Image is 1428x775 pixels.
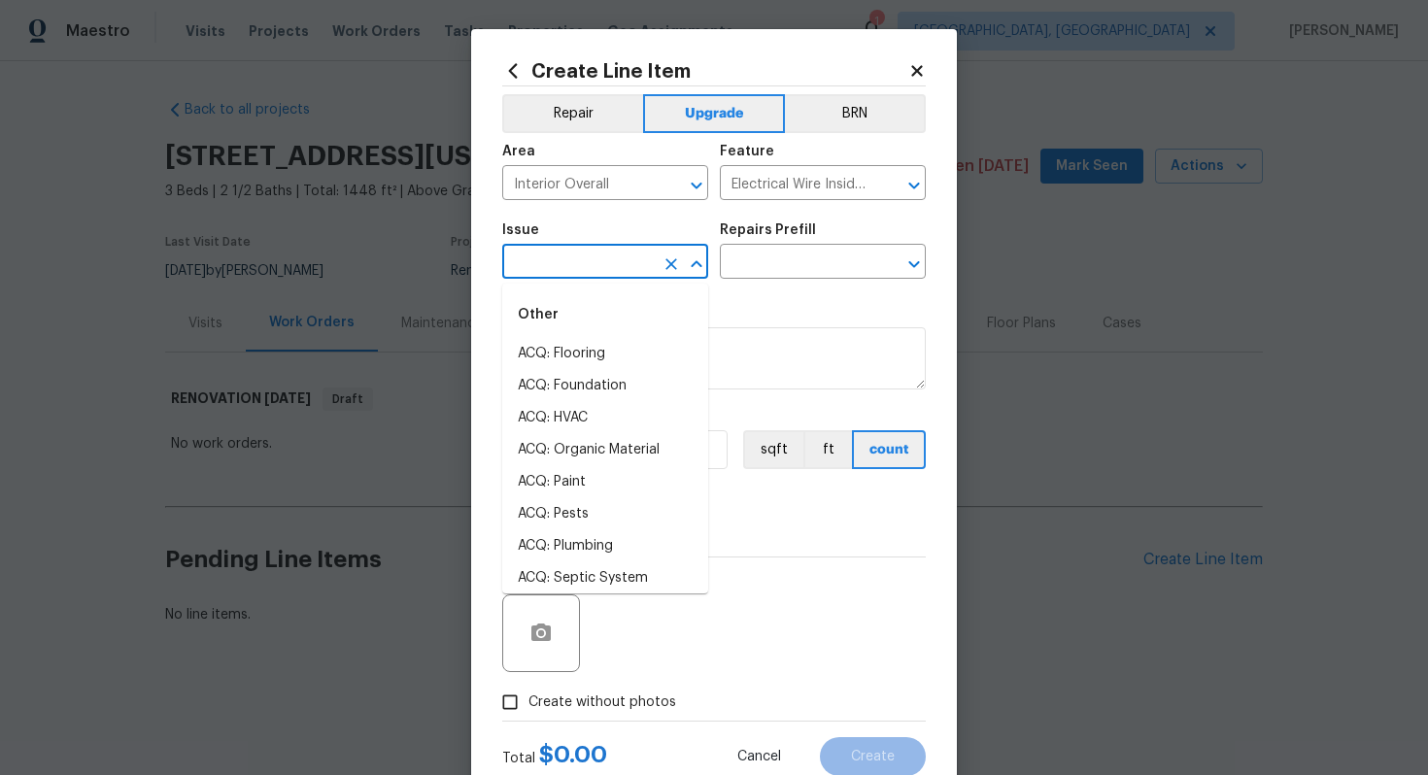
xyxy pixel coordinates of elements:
span: Cancel [737,750,781,764]
button: Open [683,172,710,199]
button: count [852,430,926,469]
div: Total [502,745,607,768]
button: sqft [743,430,803,469]
button: Open [901,172,928,199]
button: Upgrade [643,94,786,133]
li: ACQ: HVAC [502,402,708,434]
button: ft [803,430,852,469]
div: Other [502,291,708,338]
li: ACQ: Foundation [502,370,708,402]
button: Clear [658,251,685,278]
li: ACQ: Paint [502,466,708,498]
h5: Feature [720,145,774,158]
li: ACQ: Organic Material [502,434,708,466]
button: Close [683,251,710,278]
li: ACQ: Plumbing [502,530,708,562]
li: ACQ: Pests [502,498,708,530]
li: ACQ: Flooring [502,338,708,370]
button: BRN [785,94,926,133]
span: Create without photos [528,692,676,713]
h5: Repairs Prefill [720,223,816,237]
h5: Area [502,145,535,158]
button: Repair [502,94,643,133]
h2: Create Line Item [502,60,908,82]
span: Create [851,750,895,764]
h5: Issue [502,223,539,237]
button: Open [901,251,928,278]
li: ACQ: Septic System [502,562,708,594]
span: $ 0.00 [539,743,607,766]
